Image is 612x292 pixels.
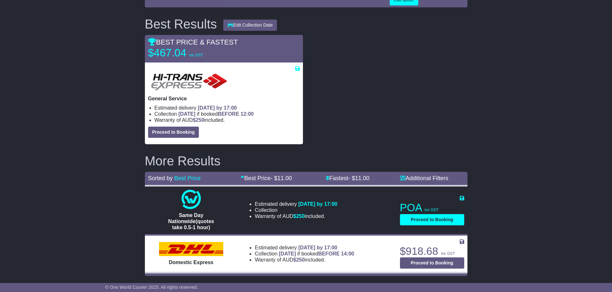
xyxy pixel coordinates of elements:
span: [DATE] by 17:00 [198,105,237,111]
p: $467.04 [148,46,228,59]
span: Domestic Express [169,260,214,265]
span: 250 [296,257,305,263]
span: BEFORE [318,251,340,256]
button: Proceed to Booking [148,127,199,138]
h2: More Results [145,154,467,168]
span: 14:00 [341,251,354,256]
li: Estimated delivery [255,201,337,207]
span: Sorted by [148,175,173,181]
span: [DATE] by 17:00 [298,201,337,207]
span: if booked [178,111,253,117]
span: - $ [348,175,369,181]
li: Warranty of AUD included. [255,213,337,219]
p: General Service [148,96,300,102]
span: 250 [296,213,305,219]
span: $ [193,117,204,123]
span: $ [293,257,305,263]
p: $918.68 [400,245,464,258]
a: Best Price- $11.00 [241,175,292,181]
span: BEST PRICE & FASTEST [148,38,238,46]
span: BEFORE [218,111,239,117]
li: Estimated delivery [155,105,300,111]
img: DHL: Domestic Express [159,242,223,256]
li: Estimated delivery [255,245,354,251]
span: 11.00 [355,175,369,181]
span: $ [293,213,305,219]
span: - $ [271,175,292,181]
span: if booked [279,251,354,256]
a: Fastest- $11.00 [326,175,369,181]
li: Warranty of AUD included. [255,257,354,263]
a: Best Price [174,175,201,181]
button: Edit Collection Date [223,20,277,31]
li: Collection [155,111,300,117]
span: inc GST [425,208,439,212]
span: [DATE] [178,111,195,117]
span: © One World Courier 2025. All rights reserved. [105,285,198,290]
span: Same Day Nationwide(quotes take 0.5-1 hour) [168,213,214,230]
li: Collection [255,251,354,257]
a: Additional Filters [400,175,448,181]
button: Proceed to Booking [400,257,464,269]
img: One World Courier: Same Day Nationwide(quotes take 0.5-1 hour) [182,190,201,209]
span: 12:00 [241,111,254,117]
img: HiTrans: General Service [148,72,230,92]
li: Collection [255,207,337,213]
span: 250 [196,117,204,123]
div: Best Results [142,17,220,31]
span: 11.00 [277,175,292,181]
span: [DATE] [279,251,296,256]
span: inc GST [189,53,203,57]
p: POA [400,201,464,214]
span: inc GST [441,251,455,256]
button: Proceed to Booking [400,214,464,225]
li: Warranty of AUD included. [155,117,300,123]
span: [DATE] by 17:00 [298,245,337,250]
